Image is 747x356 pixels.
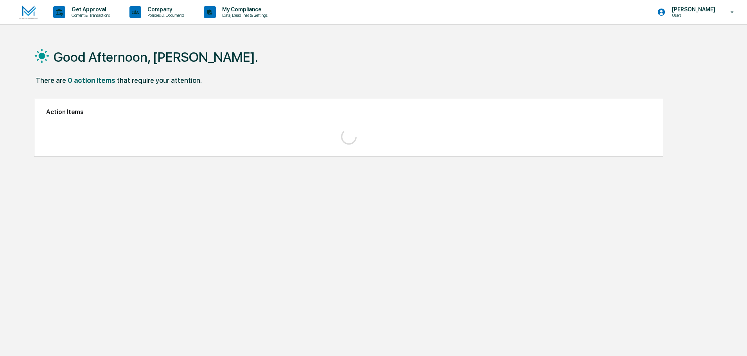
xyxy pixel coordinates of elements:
[46,108,651,116] h2: Action Items
[216,6,271,13] p: My Compliance
[666,13,719,18] p: Users
[36,76,66,84] div: There are
[65,6,114,13] p: Get Approval
[54,49,258,65] h1: Good Afternoon, [PERSON_NAME].
[216,13,271,18] p: Data, Deadlines & Settings
[117,76,202,84] div: that require your attention.
[19,5,38,19] img: logo
[141,13,188,18] p: Policies & Documents
[141,6,188,13] p: Company
[68,76,115,84] div: 0 action items
[666,6,719,13] p: [PERSON_NAME]
[65,13,114,18] p: Content & Transactions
